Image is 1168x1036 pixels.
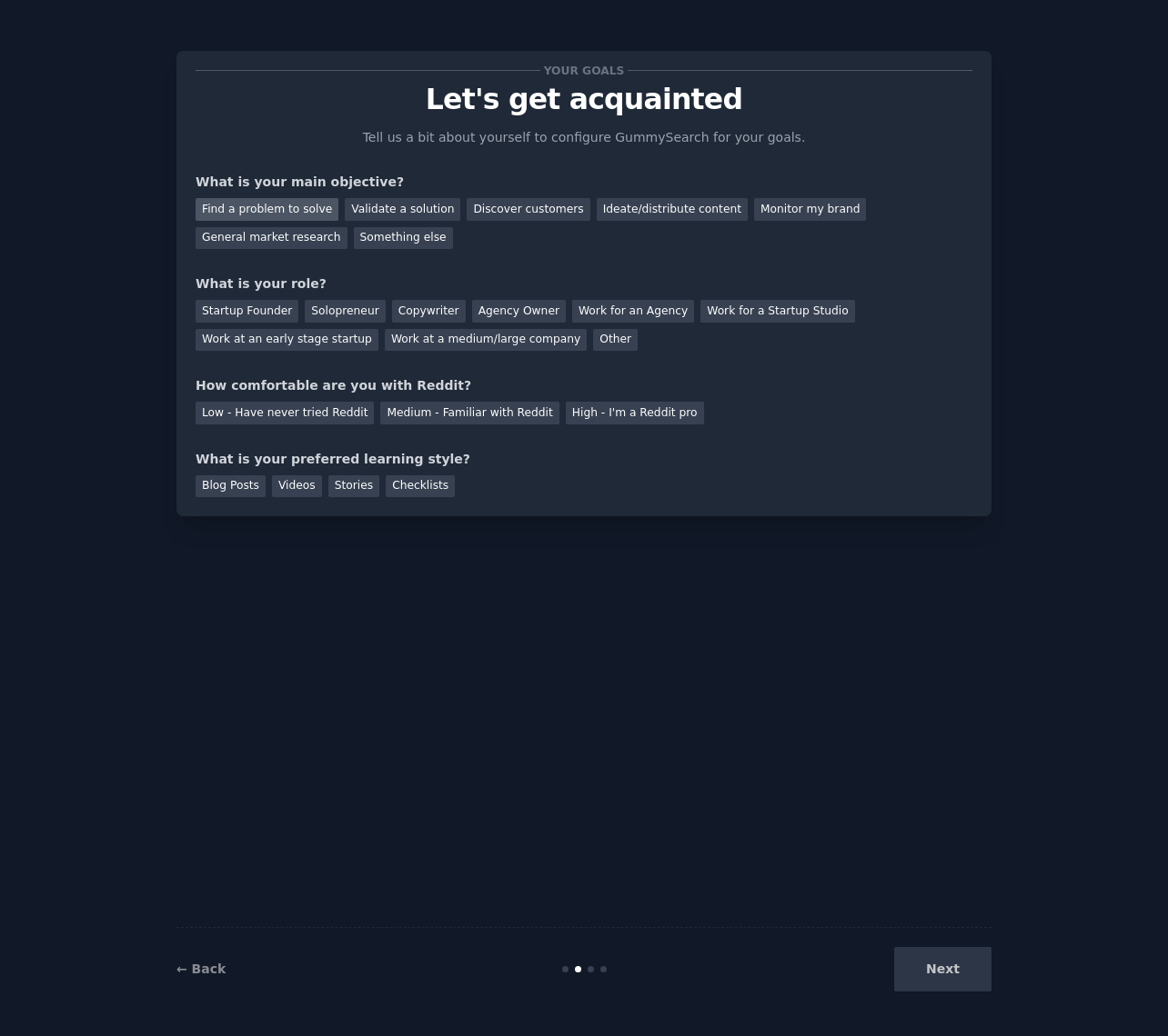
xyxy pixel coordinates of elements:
[593,329,638,352] div: Other
[196,198,338,221] div: Find a problem to solve
[305,300,385,323] div: Solopreneur
[196,329,378,352] div: Work at an early stage startup
[467,198,589,221] div: Discover customers
[196,274,972,294] div: What is your role?
[385,329,587,352] div: Work at a medium/large company
[196,173,972,192] div: What is your main objective?
[328,475,379,498] div: Stories
[196,227,347,250] div: General market research
[355,128,813,147] p: Tell us a bit about yourself to configure GummySearch for your goals.
[196,84,972,115] p: Let's get acquainted
[472,300,566,323] div: Agency Owner
[700,300,854,323] div: Work for a Startup Studio
[392,300,466,323] div: Copywriter
[754,198,866,221] div: Monitor my brand
[176,961,226,976] a: ← Back
[597,198,748,221] div: Ideate/distribute content
[354,227,453,250] div: Something else
[345,198,460,221] div: Validate a solution
[272,475,322,498] div: Videos
[196,300,298,323] div: Startup Founder
[196,376,972,395] div: How comfortable are you with Reddit?
[380,402,559,424] div: Medium - Familiar with Reddit
[572,300,694,323] div: Work for an Agency
[566,402,704,424] div: High - I'm a Reddit pro
[196,475,266,498] div: Blog Posts
[540,61,628,80] span: Your goals
[386,475,455,498] div: Checklists
[196,450,972,469] div: What is your preferred learning style?
[196,402,374,424] div: Low - Have never tried Reddit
